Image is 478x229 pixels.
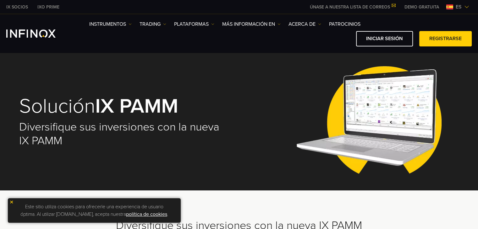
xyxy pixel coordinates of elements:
[356,31,413,46] a: Iniciar sesión
[305,4,400,10] a: ÚNASE A NUESTRA LISTA DE CORREOS
[19,120,230,148] h2: Diversifique sus inversiones con la nueva IX PAMM
[11,201,178,220] p: Este sitio utiliza cookies para ofrecerle una experiencia de usuario óptima. Al utilizar [DOMAIN_...
[6,29,70,38] a: INFINOX Logo
[222,20,281,28] a: Más información en
[400,4,444,10] a: INFINOX MENU
[89,20,132,28] a: Instrumentos
[9,200,14,204] img: yellow close icon
[33,4,64,10] a: INFINOX
[95,94,178,119] strong: IX PAMM
[140,20,166,28] a: TRADING
[288,20,321,28] a: ACERCA DE
[329,20,360,28] a: Patrocinios
[126,211,167,217] a: política de cookies
[19,96,230,117] h1: Solución
[174,20,214,28] a: PLATAFORMAS
[453,3,464,11] span: es
[2,4,33,10] a: INFINOX
[419,31,472,46] a: Registrarse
